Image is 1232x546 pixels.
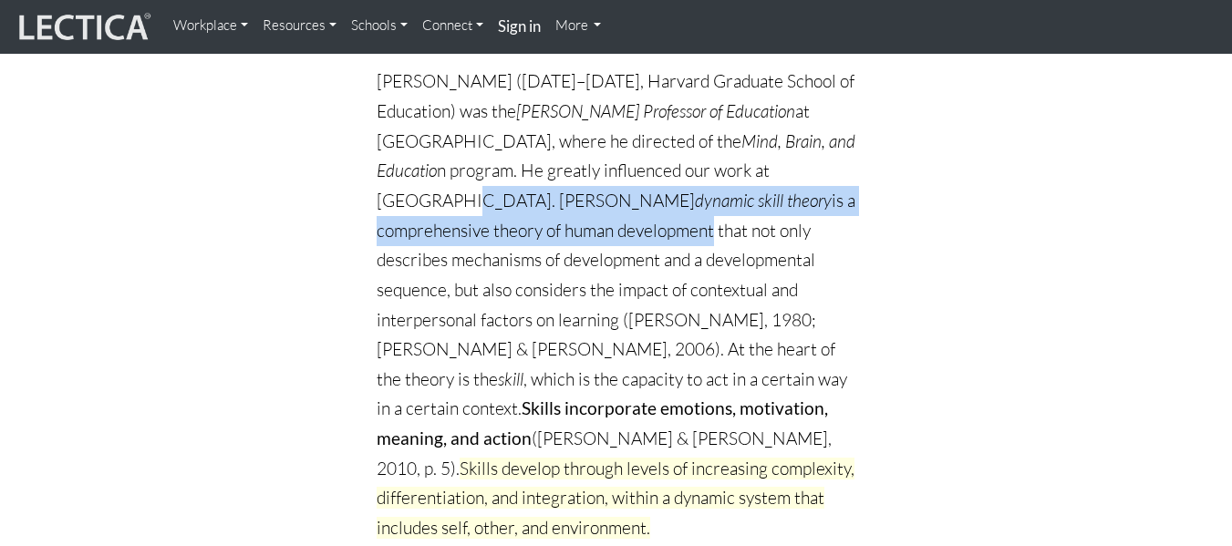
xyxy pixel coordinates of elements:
[344,7,415,44] a: Schools
[498,368,523,390] i: skill
[415,7,491,44] a: Connect
[377,458,854,539] span: Skills develop through levels of increasing complexity, differentiation, and integration, within ...
[491,7,548,46] a: Sign in
[15,10,151,45] img: lecticalive
[377,67,855,542] p: [PERSON_NAME] ([DATE]–[DATE], Harvard Graduate School of Education) was the at [GEOGRAPHIC_DATA],...
[516,100,795,122] i: [PERSON_NAME] Professor of Education
[695,190,832,211] i: dynamic skill theory
[255,7,344,44] a: Resources
[377,397,828,448] strong: Skills incorporate emotions, motivation, meaning, and action
[166,7,255,44] a: Workplace
[498,16,541,36] strong: Sign in
[548,7,609,44] a: More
